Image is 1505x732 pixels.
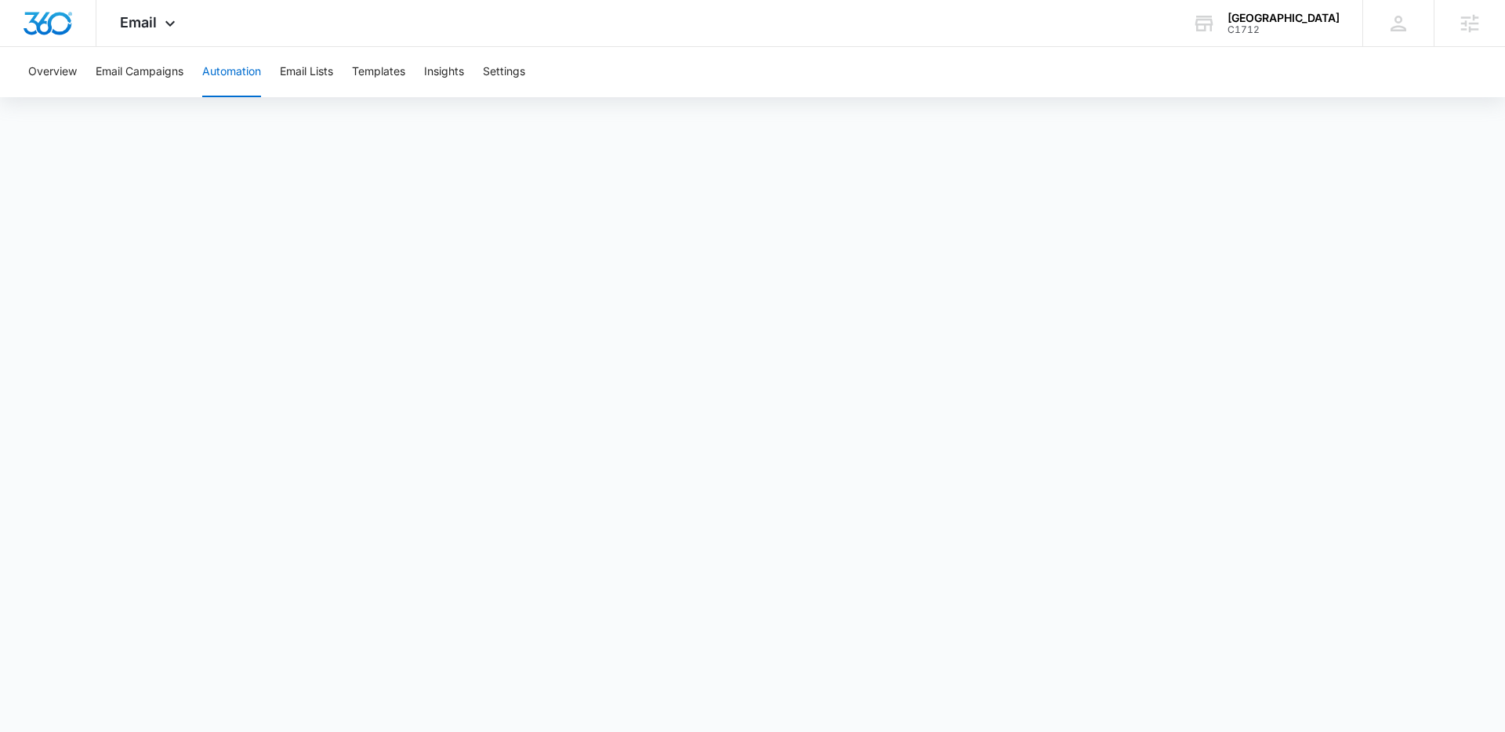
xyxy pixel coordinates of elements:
button: Email Campaigns [96,47,183,97]
button: Templates [352,47,405,97]
div: account id [1228,24,1340,35]
button: Insights [424,47,464,97]
div: account name [1228,12,1340,24]
span: Email [120,14,157,31]
button: Email Lists [280,47,333,97]
button: Overview [28,47,77,97]
button: Settings [483,47,525,97]
button: Automation [202,47,261,97]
